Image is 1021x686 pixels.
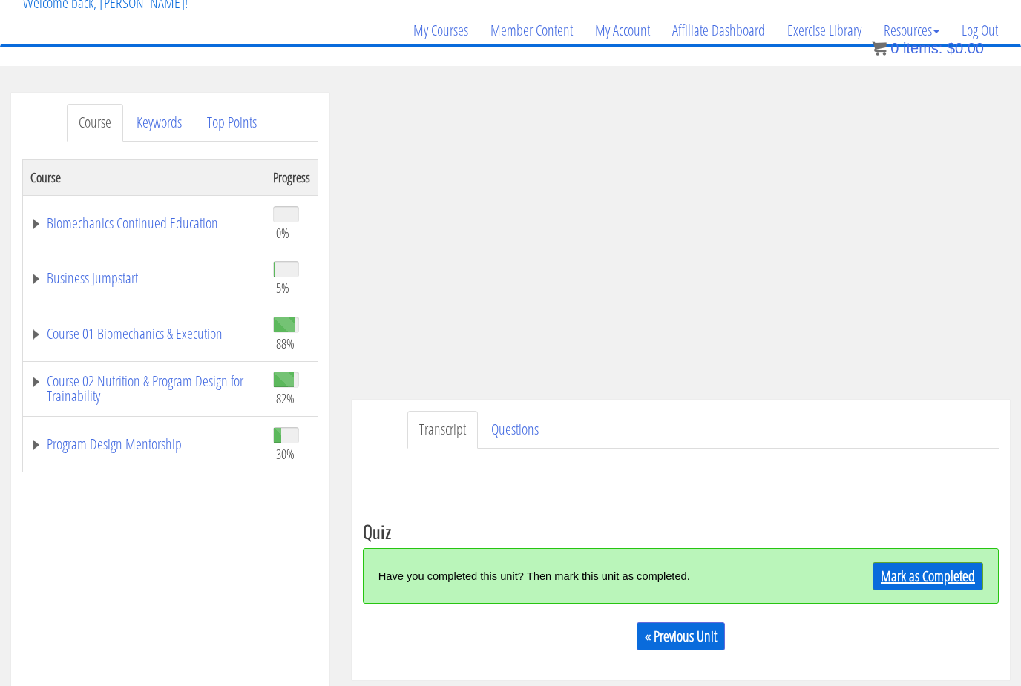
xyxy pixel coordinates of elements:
[125,104,194,142] a: Keywords
[30,326,258,341] a: Course 01 Biomechanics & Execution
[276,390,295,406] span: 82%
[276,335,295,352] span: 88%
[67,104,123,142] a: Course
[479,411,551,449] a: Questions
[23,159,266,195] th: Course
[872,40,984,56] a: 0 items: $0.00
[873,562,983,590] a: Mark as Completed
[266,159,318,195] th: Progress
[407,411,478,449] a: Transcript
[903,40,942,56] span: items:
[30,216,258,231] a: Biomechanics Continued Education
[947,40,984,56] bdi: 0.00
[276,446,295,462] span: 30%
[947,40,955,56] span: $
[30,374,258,403] a: Course 02 Nutrition & Program Design for Trainability
[195,104,269,142] a: Top Points
[30,271,258,286] a: Business Jumpstart
[276,280,289,296] span: 5%
[276,225,289,241] span: 0%
[30,437,258,452] a: Program Design Mentorship
[363,521,999,541] h3: Quiz
[890,40,899,56] span: 0
[872,41,887,56] img: icon11.png
[378,560,825,592] div: Have you completed this unit? Then mark this unit as completed.
[637,622,725,650] a: « Previous Unit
